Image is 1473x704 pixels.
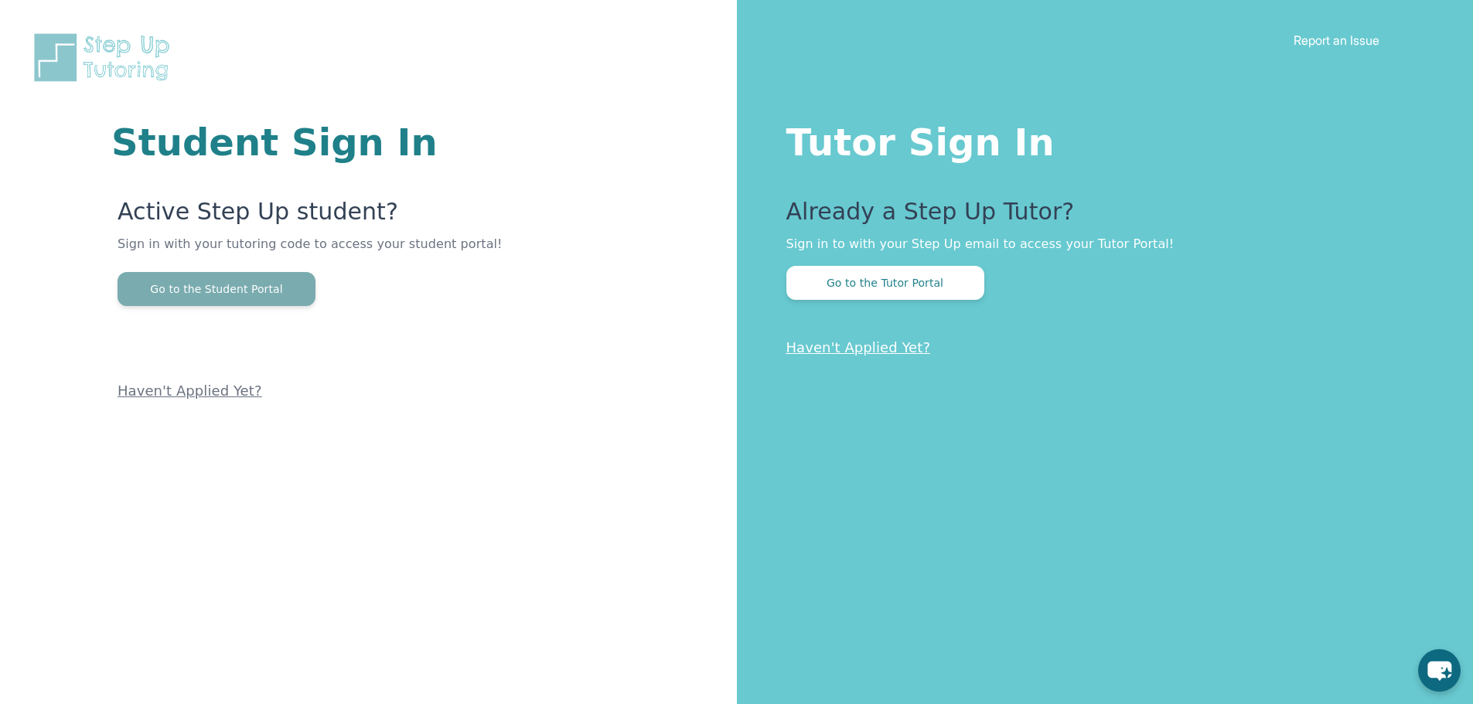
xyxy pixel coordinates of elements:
a: Report an Issue [1294,32,1379,48]
p: Sign in with your tutoring code to access your student portal! [118,235,551,272]
h1: Tutor Sign In [786,117,1412,161]
p: Sign in to with your Step Up email to access your Tutor Portal! [786,235,1412,253]
a: Go to the Student Portal [118,281,315,296]
a: Haven't Applied Yet? [786,339,931,355]
h1: Student Sign In [111,124,551,161]
p: Active Step Up student? [118,198,551,235]
p: Already a Step Up Tutor? [786,198,1412,235]
button: Go to the Student Portal [118,272,315,306]
img: Step Up Tutoring horizontal logo [31,31,179,84]
a: Haven't Applied Yet? [118,383,262,399]
a: Go to the Tutor Portal [786,275,984,290]
button: Go to the Tutor Portal [786,266,984,300]
button: chat-button [1418,649,1461,692]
